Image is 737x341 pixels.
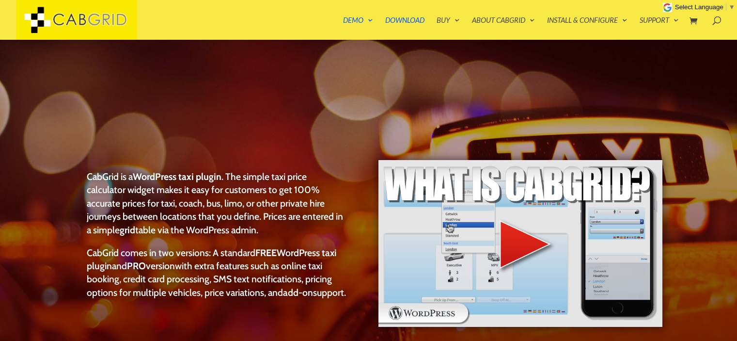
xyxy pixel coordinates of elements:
[87,247,336,272] a: FREEWordPress taxi plugin
[127,260,146,272] strong: PRO
[87,246,347,300] p: CabGrid comes in two versions: A standard and with extra features such as online taxi booking, cr...
[283,287,313,298] a: add-on
[133,171,221,182] strong: WordPress taxi plugin
[377,320,663,330] a: WordPress taxi booking plugin Intro Video
[120,224,135,236] strong: grid
[729,3,735,11] span: ▼
[675,3,723,11] span: Select Language
[640,16,679,40] a: Support
[437,16,460,40] a: Buy
[16,14,137,24] a: CabGrid Taxi Plugin
[87,170,347,246] p: CabGrid is a . The simple taxi price calculator widget makes it easy for customers to get 100% ac...
[726,3,726,11] span: ​
[547,16,627,40] a: Install & Configure
[377,159,663,328] img: WordPress taxi booking plugin Intro Video
[343,16,373,40] a: Demo
[675,3,735,11] a: Select Language​
[385,16,424,40] a: Download
[472,16,535,40] a: About CabGrid
[255,247,277,259] strong: FREE
[127,260,175,272] a: PROversion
